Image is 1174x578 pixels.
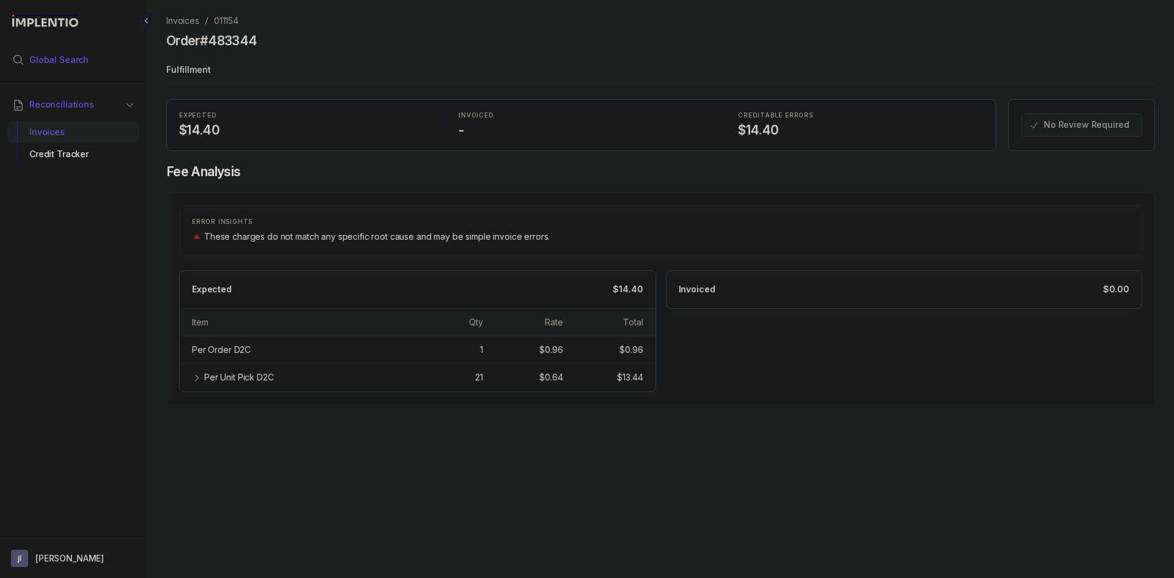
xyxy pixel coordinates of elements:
[7,91,139,118] button: Reconciliations
[11,550,136,567] button: User initials[PERSON_NAME]
[166,15,238,27] nav: breadcrumb
[179,112,424,119] p: EXPECTED
[204,231,550,243] p: These charges do not match any specific root cause and may be simple invoice errors.
[617,371,643,383] div: $13.44
[1103,283,1129,295] p: $0.00
[7,119,139,168] div: Reconciliations
[204,371,274,383] div: Per Unit Pick D2C
[192,344,251,356] div: Per Order D2C
[619,344,643,356] div: $0.96
[35,552,104,565] p: [PERSON_NAME]
[1044,119,1129,131] p: No Review Required
[480,344,483,356] div: 1
[459,112,704,119] p: INVOICED
[17,143,130,165] div: Credit Tracker
[166,163,1155,180] h4: Fee Analysis
[17,121,130,143] div: Invoices
[738,112,983,119] p: CREDITABLE ERRORS
[469,316,483,328] div: Qty
[192,232,202,241] img: trend image
[738,122,983,139] h4: $14.40
[459,122,704,139] h4: -
[539,371,563,383] div: $0.64
[613,283,643,295] p: $14.40
[166,32,257,50] h4: Order #483344
[192,283,232,295] p: Expected
[539,344,563,356] div: $0.96
[214,15,238,27] a: 011154
[545,316,563,328] div: Rate
[679,283,715,295] p: Invoiced
[623,316,643,328] div: Total
[29,98,94,111] span: Reconciliations
[139,13,154,28] div: Collapse Icon
[192,316,208,328] div: Item
[11,550,28,567] span: User initials
[192,218,1129,226] p: ERROR INSIGHTS
[179,122,424,139] h4: $14.40
[475,371,483,383] div: 21
[29,54,89,66] span: Global Search
[166,59,1155,83] p: Fulfillment
[166,15,199,27] a: Invoices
